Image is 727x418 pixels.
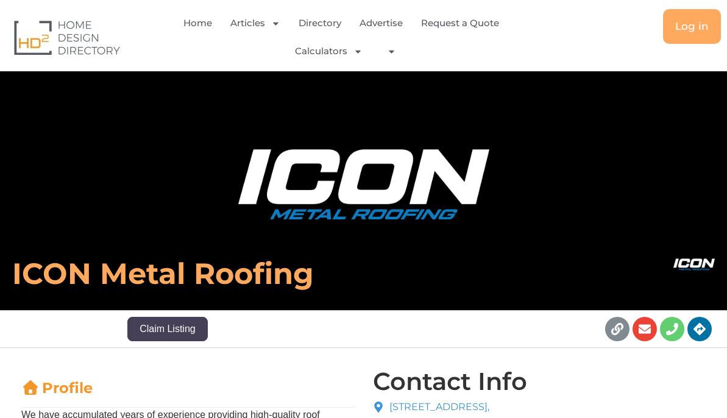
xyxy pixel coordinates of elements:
a: Calculators [295,37,363,65]
button: Claim Listing [127,317,208,341]
a: Profile [21,379,93,397]
a: Directory [299,9,341,37]
a: Advertise [360,9,403,37]
a: Home [183,9,212,37]
span: [STREET_ADDRESS], [386,400,489,414]
a: Log in [663,9,721,44]
a: Request a Quote [421,9,499,37]
h4: Contact Info [373,369,527,394]
nav: Menu [149,9,542,65]
span: Log in [675,21,709,32]
a: Articles [230,9,280,37]
h6: ICON Metal Roofing [12,255,503,292]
